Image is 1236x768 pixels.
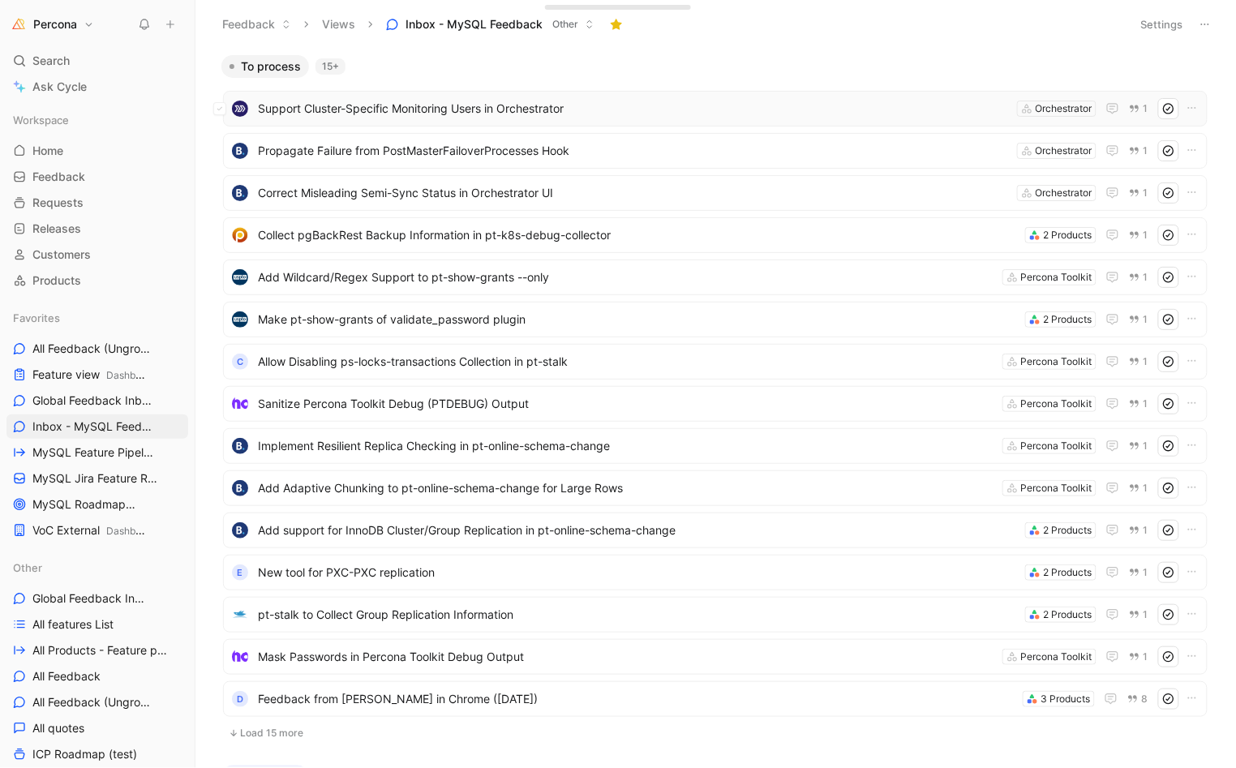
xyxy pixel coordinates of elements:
[1126,100,1152,118] button: 1
[1144,188,1148,198] span: 1
[1144,146,1148,156] span: 1
[1126,479,1152,497] button: 1
[223,681,1208,717] a: DFeedback from [PERSON_NAME] in Chrome ([DATE])3 Products8
[223,260,1208,295] a: logoAdd Wildcard/Regex Support to pt-show-grants --onlyPercona Toolkit1
[232,564,248,581] div: E
[406,16,543,32] span: Inbox - MySQL Feedback
[1144,526,1148,535] span: 1
[1044,227,1092,243] div: 2 Products
[223,175,1208,211] a: logoCorrect Misleading Semi-Sync Status in Orchestrator UIOrchestrator1
[232,185,248,201] img: logo
[1036,185,1092,201] div: Orchestrator
[1021,480,1092,496] div: Percona Toolkit
[315,58,345,75] div: 15+
[223,428,1208,464] a: logoImplement Resilient Replica Checking in pt-online-schema-changePercona Toolkit1
[32,272,81,289] span: Products
[232,691,248,707] div: D
[221,55,309,78] button: To process
[32,720,84,736] span: All quotes
[32,195,84,211] span: Requests
[1126,564,1152,581] button: 1
[6,414,188,439] a: Inbox - MySQL Feedback
[6,363,188,387] a: Feature viewDashboards
[258,268,996,287] span: Add Wildcard/Regex Support to pt-show-grants --only
[32,444,156,461] span: MySQL Feature Pipeline
[552,16,578,32] span: Other
[1144,104,1148,114] span: 1
[223,217,1208,253] a: logoCollect pgBackRest Backup Information in pt-k8s-debug-collector2 Products1
[258,436,996,456] span: Implement Resilient Replica Checking in pt-online-schema-change
[232,269,248,285] img: logo
[32,642,168,659] span: All Products - Feature pipeline
[6,742,188,766] a: ICP Roadmap (test)
[232,143,248,159] img: logo
[258,689,1016,709] span: Feedback from [PERSON_NAME] in Chrome ([DATE])
[1126,353,1152,371] button: 1
[223,597,1208,633] a: logopt-stalk to Collect Group Replication Information2 Products1
[1144,652,1148,662] span: 1
[232,438,248,454] img: logo
[6,556,188,580] div: Other
[32,169,85,185] span: Feedback
[1144,610,1148,620] span: 1
[223,639,1208,675] a: logoMask Passwords in Percona Toolkit Debug OutputPercona Toolkit1
[258,647,996,667] span: Mask Passwords in Percona Toolkit Debug Output
[223,470,1208,506] a: logoAdd Adaptive Chunking to pt-online-schema-change for Large RowsPercona Toolkit1
[6,13,98,36] button: PerconaPercona
[258,521,1019,540] span: Add support for InnoDB Cluster/Group Replication in pt-online-schema-change
[13,560,42,576] span: Other
[106,525,161,537] span: Dashboards
[1036,143,1092,159] div: Orchestrator
[1041,691,1091,707] div: 3 Products
[6,664,188,689] a: All Feedback
[6,268,188,293] a: Products
[33,17,77,32] h1: Percona
[1126,437,1152,455] button: 1
[232,480,248,496] img: logo
[223,344,1208,380] a: CAllow Disabling ps-locks-transactions Collection in pt-stalkPercona Toolkit1
[223,91,1208,127] a: logoSupport Cluster-Specific Monitoring Users in OrchestratorOrchestrator1
[32,496,150,513] span: MySQL Roadmap
[232,607,248,623] img: logo
[32,668,101,684] span: All Feedback
[6,165,188,189] a: Feedback
[32,418,157,435] span: Inbox - MySQL Feedback
[1126,268,1152,286] button: 1
[6,466,188,491] a: MySQL Jira Feature Requests
[6,191,188,215] a: Requests
[232,354,248,370] div: C
[6,242,188,267] a: Customers
[6,586,188,611] a: Global Feedback Inbox
[1044,607,1092,623] div: 2 Products
[1036,101,1092,117] div: Orchestrator
[13,112,69,128] span: Workspace
[6,556,188,766] div: OtherGlobal Feedback InboxAll features ListAll Products - Feature pipelineAll FeedbackAll Feedbac...
[1021,354,1092,370] div: Percona Toolkit
[6,108,188,132] div: Workspace
[1126,648,1152,666] button: 1
[379,12,602,36] button: Inbox - MySQL FeedbackOther
[11,16,27,32] img: Percona
[223,723,1208,743] button: Load 15 more
[215,12,298,36] button: Feedback
[32,341,156,358] span: All Feedback (Ungrouped)
[32,247,91,263] span: Customers
[1144,441,1148,451] span: 1
[241,58,301,75] span: To process
[32,221,81,237] span: Releases
[258,141,1011,161] span: Propagate Failure from PostMasterFailoverProcesses Hook
[32,522,149,539] span: VoC External
[1126,606,1152,624] button: 1
[223,133,1208,169] a: logoPropagate Failure from PostMasterFailoverProcesses HookOrchestrator1
[1126,521,1152,539] button: 1
[6,690,188,714] a: All Feedback (Ungrouped)
[1021,396,1092,412] div: Percona Toolkit
[215,55,1216,753] div: To process15+Load 15 more
[1044,564,1092,581] div: 2 Products
[258,352,996,371] span: Allow Disabling ps-locks-transactions Collection in pt-stalk
[1144,399,1148,409] span: 1
[6,49,188,73] div: Search
[32,616,114,633] span: All features List
[258,563,1019,582] span: New tool for PXC-PXC replication
[32,746,137,762] span: ICP Roadmap (test)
